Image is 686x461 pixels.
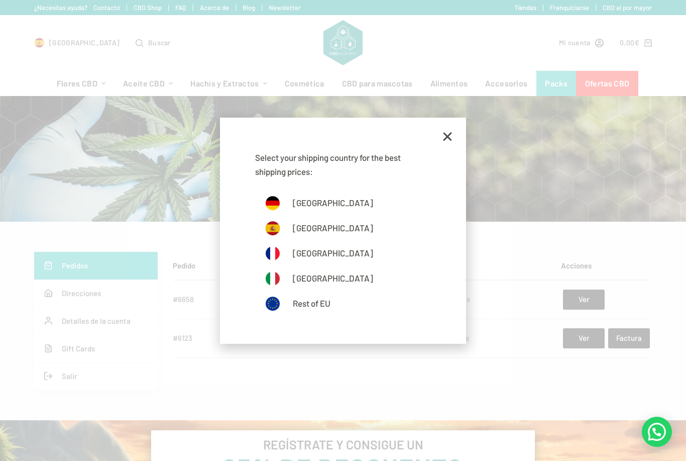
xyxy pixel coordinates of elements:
a: [GEOGRAPHIC_DATA] [265,271,421,286]
p: Select your shipping country for the best shipping prices: [255,150,431,178]
a: [GEOGRAPHIC_DATA] [265,196,421,211]
img: ES Flag [265,221,280,236]
img: DE Flag [265,196,280,211]
img: FR Flag [265,246,280,261]
a: [GEOGRAPHIC_DATA] [265,221,421,236]
a: [GEOGRAPHIC_DATA] [265,246,421,261]
img: IT Flag [265,271,280,286]
img: EU Flag [265,296,280,311]
a: Rest of EU [265,296,421,311]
